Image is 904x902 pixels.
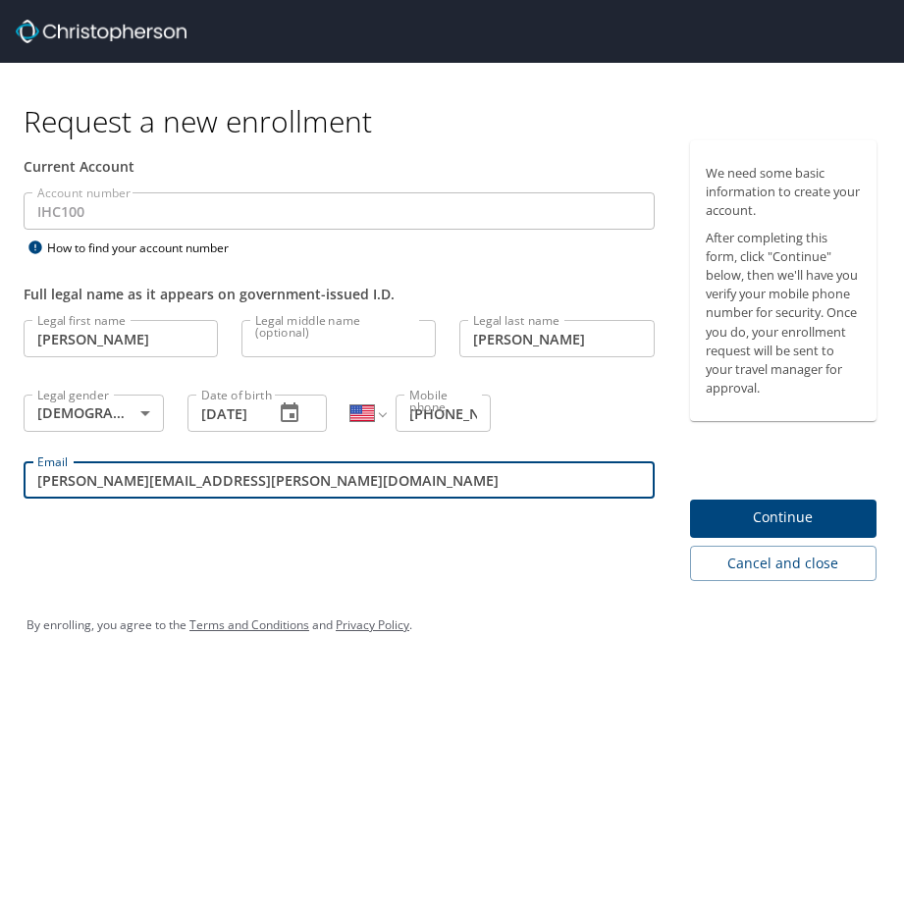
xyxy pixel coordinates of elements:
[24,395,164,432] div: [DEMOGRAPHIC_DATA]
[24,156,655,177] div: Current Account
[706,505,861,530] span: Continue
[690,500,877,538] button: Continue
[24,102,892,140] h1: Request a new enrollment
[187,395,259,432] input: MM/DD/YYYY
[336,616,409,633] a: Privacy Policy
[24,284,655,304] div: Full legal name as it appears on government-issued I.D.
[189,616,309,633] a: Terms and Conditions
[690,546,877,582] button: Cancel and close
[24,236,269,260] div: How to find your account number
[706,552,861,576] span: Cancel and close
[16,20,186,43] img: cbt logo
[706,229,861,398] p: After completing this form, click "Continue" below, then we'll have you verify your mobile phone ...
[706,164,861,221] p: We need some basic information to create your account.
[396,395,491,432] input: Enter phone number
[27,601,877,650] div: By enrolling, you agree to the and .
